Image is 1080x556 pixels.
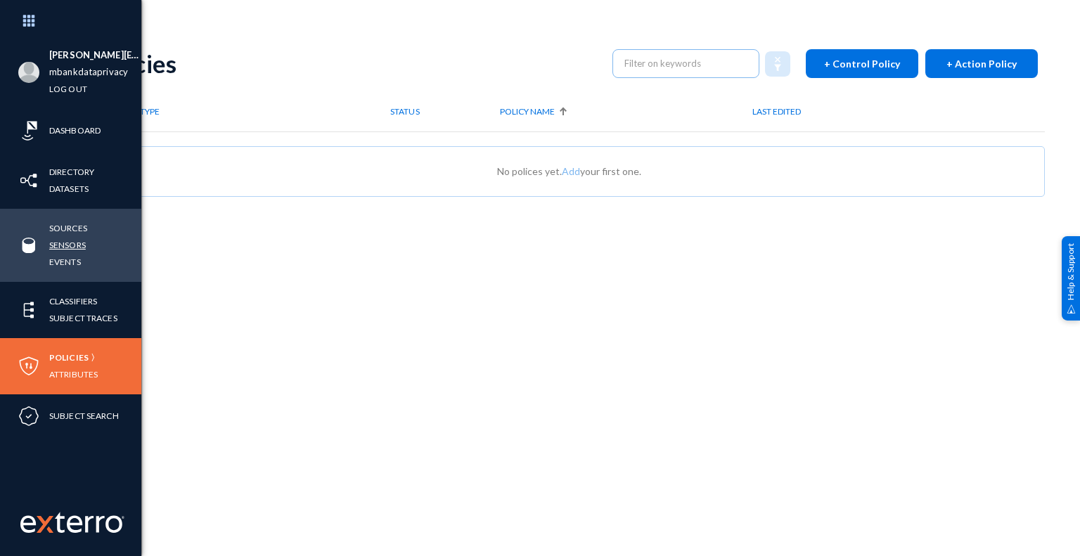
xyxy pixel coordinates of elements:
div: LAST EDITED [752,101,982,122]
button: + Control Policy [806,49,918,78]
a: Policies [49,349,89,366]
a: Sources [49,220,87,236]
img: exterro-work-mark.svg [20,512,124,533]
img: exterro-logo.svg [37,516,53,533]
button: + Action Policy [925,49,1038,78]
div: LAST EDITED [752,101,801,122]
div: Help & Support [1062,235,1080,320]
div: Policy NAME [500,101,752,122]
img: icon-sources.svg [18,235,39,256]
li: [PERSON_NAME][EMAIL_ADDRESS][PERSON_NAME][DOMAIN_NAME] [49,47,141,64]
a: Directory [49,164,94,180]
img: blank-profile-picture.png [18,62,39,83]
a: Add [562,165,580,177]
a: mbankdataprivacy [49,64,128,80]
img: help_support.svg [1067,304,1076,313]
img: icon-policies.svg [18,356,39,377]
a: Subject Search [49,408,119,424]
div: Policy Type [110,101,390,122]
img: icon-elements.svg [18,299,39,321]
a: Events [49,254,81,270]
a: Attributes [49,366,98,382]
a: Classifiers [49,293,97,309]
input: Filter on keywords [624,53,748,74]
img: icon-inventory.svg [18,170,39,191]
a: Subject Traces [49,310,117,326]
a: Log out [49,81,87,97]
span: + Control Policy [824,58,900,70]
a: Datasets [49,181,89,197]
a: Sensors [49,237,86,253]
span: No polices yet. your first one. [497,165,641,177]
a: Dashboard [49,122,101,138]
img: icon-compliance.svg [18,406,39,427]
span: + Action Policy [946,58,1017,70]
img: icon-risk-sonar.svg [18,120,39,141]
th: STATUS [390,92,500,131]
div: Policy NAME [500,101,555,122]
img: app launcher [8,6,50,36]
